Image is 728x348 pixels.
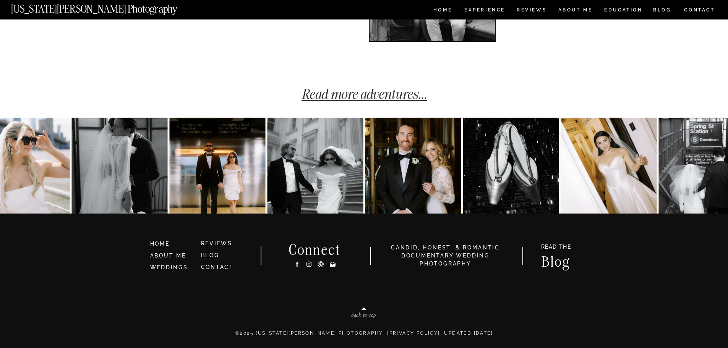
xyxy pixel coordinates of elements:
a: [US_STATE][PERSON_NAME] Photography [11,4,203,10]
a: back to top [319,312,409,320]
a: CONTACT [684,6,715,14]
a: EDUCATION [603,8,644,14]
a: Blog [534,255,578,267]
img: K&J [169,118,265,214]
a: WEDDINGS [150,264,188,270]
img: Lauren 🤍 [561,118,657,214]
a: REVIEWS [201,240,233,246]
img: Anna & Felipe — embracing the moment, and the magic follows. [71,118,167,214]
a: ABOUT ME [150,253,186,259]
a: CONTACT [201,264,234,270]
a: ABOUT ME [558,8,593,14]
img: Party 4 the Zarones [463,118,559,214]
a: Privacy Policy [389,330,438,336]
a: Read more adventures... [302,86,427,102]
a: HOME [150,240,195,248]
a: Experience [464,8,504,14]
a: REVIEWS [517,8,545,14]
h3: candid, honest, & romantic Documentary Wedding photography [381,244,510,268]
a: BLOG [653,8,671,14]
p: ©2025 [US_STATE][PERSON_NAME] PHOTOGRAPHY | | Updated [DATE] [135,330,594,345]
a: READ THE [537,244,575,252]
img: Kat & Jett, NYC style [267,118,363,214]
a: HOME [432,8,454,14]
a: READ MORE [254,4,339,11]
img: A&R at The Beekman [365,118,461,214]
a: BLOG [201,252,219,258]
h2: Connect [279,243,351,255]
